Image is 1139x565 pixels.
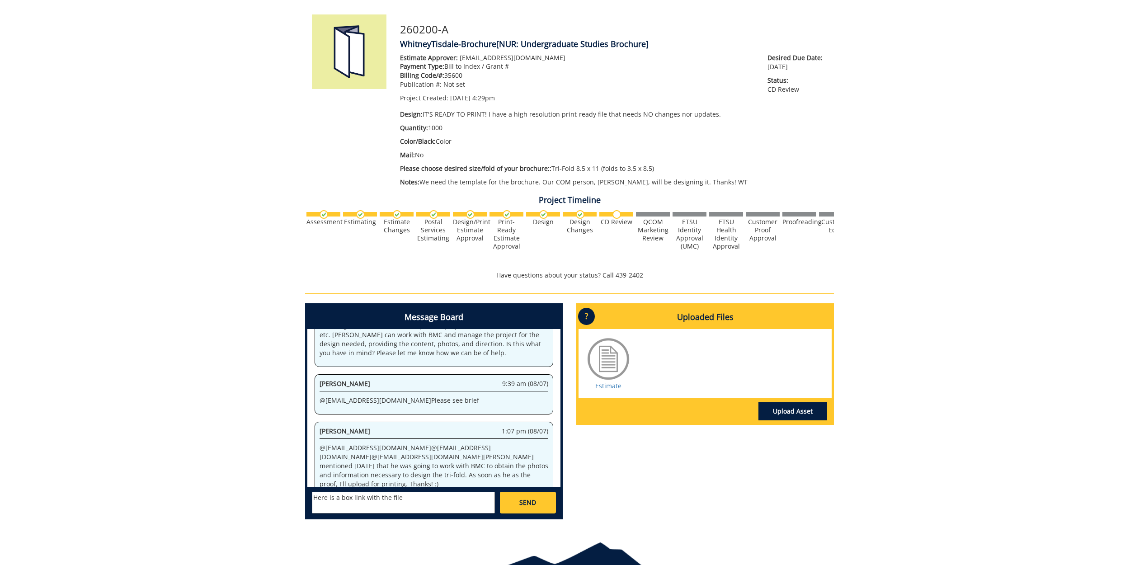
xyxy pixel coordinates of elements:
[400,40,827,49] h4: WhitneyTisdale-Brochure
[563,218,597,234] div: Design Changes
[429,210,438,219] img: checkmark
[400,123,428,132] span: Quantity:
[320,396,548,405] p: @ [EMAIL_ADDRESS][DOMAIN_NAME] Please see brief
[356,210,365,219] img: checkmark
[782,218,816,226] div: Proofreading
[400,164,551,173] span: Please choose desired size/fold of your brochure::
[496,38,649,49] span: [NUR: Undergraduate Studies Brochure]
[400,80,442,89] span: Publication #:
[636,218,670,242] div: QCOM Marketing Review
[400,94,448,102] span: Project Created:
[400,24,827,35] h3: 260200-A
[579,306,832,329] h4: Uploaded Files
[500,492,556,513] a: SEND
[578,308,595,325] p: ?
[320,210,328,219] img: checkmark
[400,53,754,62] p: [EMAIL_ADDRESS][DOMAIN_NAME]
[400,71,754,80] p: 35600
[305,196,834,205] h4: Project Timeline
[400,62,444,71] span: Payment Type:
[400,62,754,71] p: Bill to Index / Grant #
[576,210,584,219] img: checkmark
[443,80,465,89] span: Not set
[595,381,621,390] a: Estimate
[320,427,370,435] span: [PERSON_NAME]
[673,218,706,250] div: ETSU Identity Approval (UMC)
[450,94,495,102] span: [DATE] 4:29pm
[767,53,827,62] span: Desired Due Date:
[400,137,754,146] p: Color
[746,218,780,242] div: Customer Proof Approval
[758,402,827,420] a: Upload Asset
[539,210,548,219] img: checkmark
[307,306,560,329] h4: Message Board
[709,218,743,250] div: ETSU Health Identity Approval
[489,218,523,250] div: Print-Ready Estimate Approval
[453,218,487,242] div: Design/Print Estimate Approval
[320,443,548,489] p: @ [EMAIL_ADDRESS][DOMAIN_NAME] @ [EMAIL_ADDRESS][DOMAIN_NAME] @ [EMAIL_ADDRESS][DOMAIN_NAME] [PER...
[400,110,754,119] p: IT'S READY TO PRINT! I have a high resolution print-ready file that needs NO changes nor updates.
[612,210,621,219] img: no
[306,218,340,226] div: Assessment
[400,123,754,132] p: 1000
[400,151,415,159] span: Mail:
[466,210,475,219] img: checkmark
[400,164,754,173] p: Tri-Fold 8.5 x 11 (folds to 3.5 x 8.5)
[305,271,834,280] p: Have questions about your status? Call 439-2402
[380,218,414,234] div: Estimate Changes
[502,427,548,436] span: 1:07 pm (08/07)
[320,303,548,358] p: @ [EMAIL_ADDRESS][DOMAIN_NAME] Hi [PERSON_NAME], I'm not really sure what is needed. We do not us...
[599,218,633,226] div: CD Review
[767,76,827,85] span: Status:
[503,210,511,219] img: checkmark
[400,137,436,146] span: Color/Black:
[519,498,536,507] span: SEND
[400,110,423,118] span: Design:
[767,53,827,71] p: [DATE]
[400,178,754,187] p: We need the template for the brochure. Our COM person, [PERSON_NAME], will be designing it. Thank...
[400,151,754,160] p: No
[767,76,827,94] p: CD Review
[400,178,419,186] span: Notes:
[502,379,548,388] span: 9:39 am (08/07)
[400,71,444,80] span: Billing Code/#:
[526,218,560,226] div: Design
[320,379,370,388] span: [PERSON_NAME]
[393,210,401,219] img: checkmark
[416,218,450,242] div: Postal Services Estimating
[343,218,377,226] div: Estimating
[312,492,495,513] textarea: messageToSend
[400,53,458,62] span: Estimate Approver:
[312,14,386,89] img: Product featured image
[819,218,853,234] div: Customer Edits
